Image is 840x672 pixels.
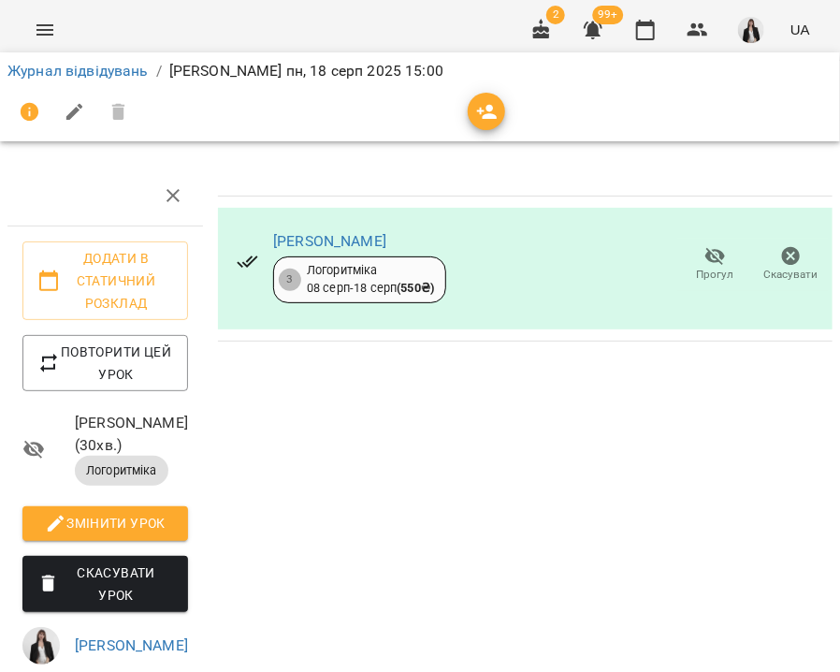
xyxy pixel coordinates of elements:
[156,60,162,82] li: /
[75,636,188,654] a: [PERSON_NAME]
[169,60,443,82] p: [PERSON_NAME] пн, 18 серп 2025 15:00
[307,262,434,297] div: Логоритміка 08 серп - 18 серп
[764,267,818,283] span: Скасувати
[397,281,434,295] b: ( 550 ₴ )
[22,506,188,540] button: Змінити урок
[273,232,386,250] a: [PERSON_NAME]
[22,627,60,665] img: 6be5f68e7f567926e92577630b8ad8eb.jpg
[697,267,734,283] span: Прогул
[783,12,818,47] button: UA
[677,239,753,291] button: Прогул
[75,462,168,479] span: Логоритміка
[738,17,764,43] img: 6be5f68e7f567926e92577630b8ad8eb.jpg
[22,7,67,52] button: Menu
[75,412,188,456] span: [PERSON_NAME] ( 30 хв. )
[546,6,565,24] span: 2
[37,562,173,606] span: Скасувати Урок
[22,335,188,391] button: Повторити цей урок
[37,341,173,386] span: Повторити цей урок
[753,239,829,291] button: Скасувати
[37,247,173,314] span: Додати в статичний розклад
[7,60,833,82] nav: breadcrumb
[7,62,149,80] a: Журнал відвідувань
[279,269,301,291] div: 3
[790,20,810,39] span: UA
[593,6,624,24] span: 99+
[22,556,188,612] button: Скасувати Урок
[22,241,188,320] button: Додати в статичний розклад
[37,512,173,534] span: Змінити урок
